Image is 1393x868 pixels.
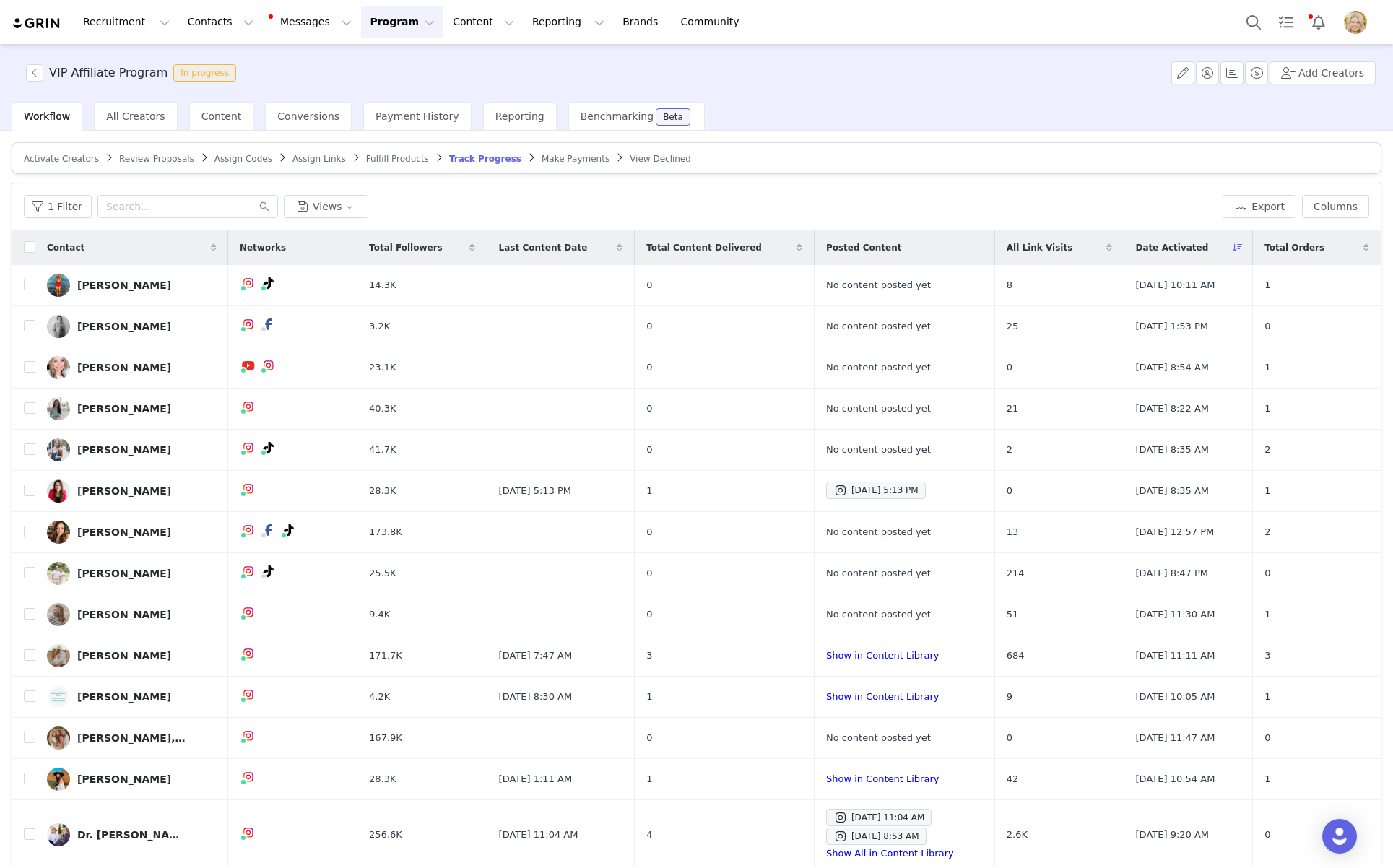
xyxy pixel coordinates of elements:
span: 51 [1007,609,1019,620]
h3: VIP Affiliate Program [49,64,168,82]
span: View Declined [630,154,691,164]
span: [DATE] 10:05 AM [1136,690,1215,704]
span: [DATE] 8:47 PM [1136,566,1208,581]
span: Assign Links [292,154,346,164]
a: Brands [614,6,671,38]
a: Community [672,6,755,38]
a: [PERSON_NAME] [47,603,217,626]
span: 0 [646,566,652,581]
span: 0 [646,443,652,457]
span: 0 [646,607,652,622]
span: 3 [646,648,652,663]
div: No content posted yet [826,525,983,539]
span: 167.9K [369,731,402,745]
div: Dr. [PERSON_NAME] & [PERSON_NAME].blossom [77,829,186,841]
span: 9.4K [369,607,390,622]
span: 214 [1007,568,1025,578]
span: 21 [1007,403,1019,414]
div: No content posted yet [826,443,983,457]
span: 14.3K [369,278,396,292]
span: 0 [646,319,652,334]
span: Make Payments [542,154,609,164]
input: Search... [97,195,278,218]
button: Columns [1302,195,1369,218]
span: [DATE] 11:11 AM [1136,648,1215,663]
a: Tasks [1270,6,1302,38]
span: [DATE] 1:53 PM [1136,319,1208,334]
span: 8 [1007,279,1012,290]
button: Notifications [1303,6,1335,38]
span: [DATE] 11:47 AM [1136,731,1215,745]
span: 28.3K [369,772,396,786]
span: [DATE] 8:54 AM [1136,360,1210,375]
span: [DATE] 8:35 AM [1136,443,1210,457]
span: 0 [1007,362,1012,373]
span: [DATE] 10:11 AM [1136,278,1215,292]
span: 0 [1007,732,1012,743]
span: All Link Visits [1007,241,1072,254]
button: Content [444,6,523,38]
img: instagram.svg [243,771,254,783]
div: [DATE] 11:04 AM [833,809,924,826]
div: [DATE] 5:13 PM [833,482,919,499]
span: Workflow [24,110,70,122]
button: Views [284,195,368,218]
div: [PERSON_NAME] [77,773,171,785]
img: instagram.svg [243,730,254,742]
span: Benchmarking [581,110,654,122]
a: [PERSON_NAME] [47,685,217,708]
span: 1 [646,690,652,704]
img: 0aaec0fe-3a17-4618-b193-2fca474ccf59.jpg [47,356,70,379]
div: [DATE] 8:53 AM [833,828,919,845]
a: [PERSON_NAME] [47,521,217,544]
img: instagram.svg [243,318,254,330]
span: Conversions [277,110,339,122]
img: 1319c9fc-4c69-4cdc-8b1b-0a59b7c93302.jpg [47,768,70,791]
img: ccca869a-b5b8-4d10-a123-dc8c6fd30869--s.jpg [47,603,70,626]
span: Posted Content [826,241,902,254]
div: [PERSON_NAME] [77,362,171,373]
button: 1 Filter [24,195,92,218]
span: 0 [646,360,652,375]
span: 256.6K [369,828,402,842]
span: In progress [173,64,236,82]
span: 2.6K [1007,829,1028,840]
span: 40.3K [369,402,396,416]
a: [PERSON_NAME] [47,356,217,379]
span: Assign Codes [214,154,272,164]
div: [PERSON_NAME] [77,321,171,332]
span: Activate Creators [24,154,99,164]
span: Total Orders [1264,241,1324,254]
img: instagram.svg [243,689,254,700]
img: instagram.svg [263,360,274,371]
div: [PERSON_NAME] [77,403,171,415]
img: f5a75ff4-bfd0-4138-afc8-27e995f7e209.jpg [47,823,70,846]
div: [PERSON_NAME] [77,691,171,703]
span: 42 [1007,773,1019,784]
span: [object Object] [26,64,242,82]
button: Profile [1335,11,1381,34]
img: instagram.svg [243,607,254,618]
a: [PERSON_NAME] [47,315,217,338]
div: No content posted yet [826,607,983,622]
span: 1 [646,484,652,498]
span: Networks [240,241,286,254]
i: icon: search [259,201,269,212]
button: Recruitment [74,6,178,38]
span: [DATE] 8:35 AM [1136,484,1210,498]
img: instagram.svg [243,827,254,838]
span: Payment History [376,110,459,122]
img: instagram.svg [243,565,254,577]
span: 41.7K [369,443,396,457]
span: Review Proposals [119,154,194,164]
button: Messages [263,6,360,38]
span: 4.2K [369,690,390,704]
img: instagram.svg [243,483,254,495]
a: Show All in Content Library [826,848,954,859]
a: [PERSON_NAME] [47,479,217,503]
a: [PERSON_NAME] [47,274,217,297]
a: grin logo [12,17,62,30]
a: [PERSON_NAME] [47,562,217,585]
img: instagram.svg [243,277,254,289]
div: No content posted yet [826,360,983,375]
